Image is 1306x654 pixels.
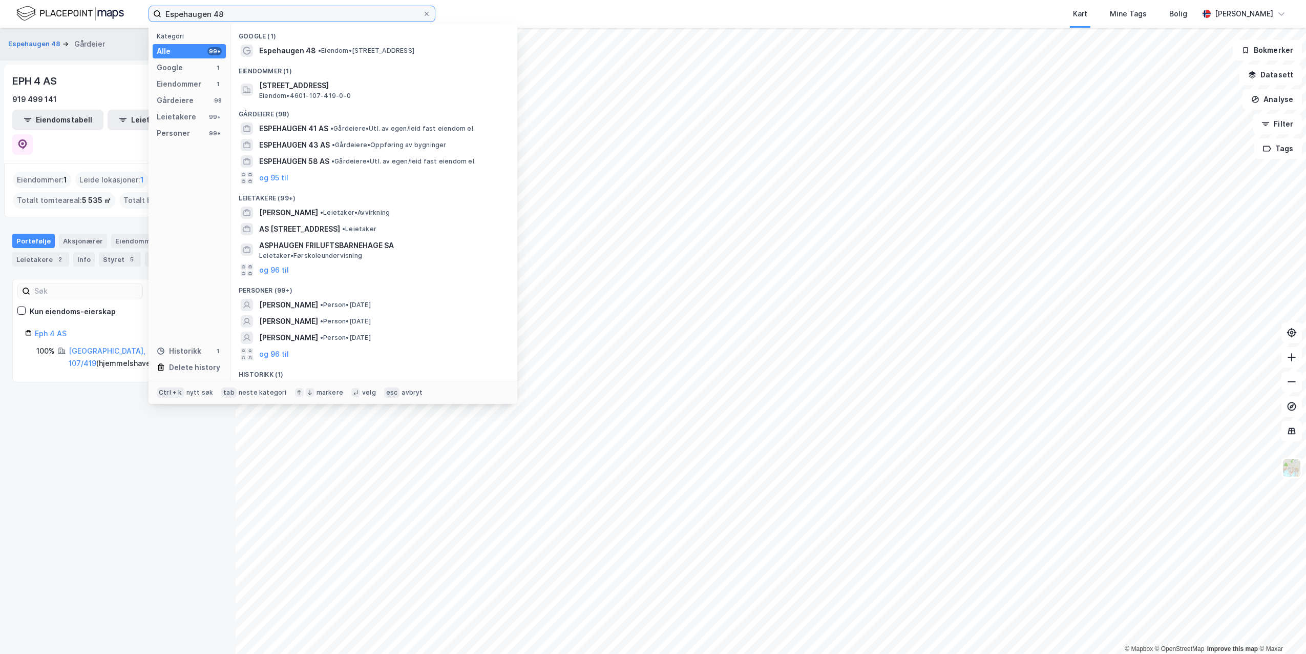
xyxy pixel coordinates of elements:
input: Søk [30,283,142,299]
span: Espehaugen 48 [259,45,316,57]
div: 99+ [207,129,222,137]
span: Leietaker • Avvirkning [320,209,390,217]
div: Gårdeiere [157,94,194,107]
span: ASPHAUGEN FRILUFTSBARNEHAGE SA [259,239,505,252]
div: Leietakere [157,111,196,123]
div: Mine Tags [1110,8,1147,20]
span: Gårdeiere • Oppføring av bygninger [332,141,447,149]
div: Leietakere [12,252,69,267]
button: og 96 til [259,264,289,276]
span: Gårdeiere • Utl. av egen/leid fast eiendom el. [331,157,476,166]
span: ESPEHAUGEN 43 AS [259,139,330,151]
div: 99+ [207,113,222,121]
div: Historikk (1) [230,362,517,381]
span: [PERSON_NAME] [259,299,318,311]
span: Gårdeiere • Utl. av egen/leid fast eiendom el. [330,125,475,133]
span: • [318,47,321,54]
div: Eiendommer [111,234,174,248]
div: markere [317,389,343,397]
span: • [330,125,333,132]
div: Personer [157,127,190,139]
div: Kart [1073,8,1087,20]
div: [PERSON_NAME] [1215,8,1273,20]
button: Eiendomstabell [12,110,103,130]
a: OpenStreetMap [1155,645,1205,652]
span: • [320,317,323,325]
span: [PERSON_NAME] [259,207,318,219]
div: Delete history [169,361,220,374]
div: Totalt tomteareal : [13,192,115,209]
button: Espehaugen 48 [8,39,62,49]
span: Person • [DATE] [320,317,371,325]
a: Eph 4 AS [35,329,67,338]
div: Ctrl + k [157,387,184,398]
span: Eiendom • [STREET_ADDRESS] [318,47,414,55]
div: Gårdeier [74,38,105,50]
span: [STREET_ADDRESS] [259,79,505,92]
span: Leietaker • Førskoleundervisning [259,252,362,260]
button: og 95 til [259,172,288,184]
button: Bokmerker [1233,40,1302,60]
span: • [320,209,323,216]
div: Google (1) [230,24,517,43]
div: 98 [214,96,222,105]
div: 1 [214,347,222,355]
div: Leide lokasjoner : [75,172,148,188]
button: Datasett [1239,65,1302,85]
div: nytt søk [186,389,214,397]
button: Tags [1254,138,1302,159]
a: Mapbox [1125,645,1153,652]
span: [PERSON_NAME] [259,332,318,344]
span: ESPEHAUGEN 58 AS [259,155,329,168]
span: • [332,141,335,149]
input: Søk på adresse, matrikkel, gårdeiere, leietakere eller personer [161,6,423,22]
div: Leietakere (99+) [230,186,517,205]
div: Eiendommer : [13,172,71,188]
div: avbryt [402,389,423,397]
div: 99+ [207,47,222,55]
div: Gårdeiere (98) [230,102,517,120]
span: Person • [DATE] [320,334,371,342]
img: logo.f888ab2527a4732fd821a326f86c7f29.svg [16,5,124,23]
div: 919 499 141 [12,93,57,106]
div: tab [221,387,237,398]
span: 5 535 ㎡ [82,194,111,207]
div: Historikk [157,345,201,357]
span: [PERSON_NAME] [259,315,318,328]
div: Personer (99+) [230,278,517,297]
div: esc [384,387,400,398]
span: Leietaker [342,225,376,233]
div: 1 [214,80,222,88]
div: Totalt byggareal : [119,192,219,209]
div: Google [157,62,183,74]
div: Kun eiendoms-eierskap [30,305,116,318]
div: 1 [214,64,222,72]
button: og 96 til [259,348,289,360]
span: 1 [64,174,67,186]
div: velg [362,389,376,397]
div: ( hjemmelshaver ) [69,345,210,370]
span: Person • [DATE] [320,301,371,309]
div: Portefølje [12,234,55,248]
button: Filter [1253,114,1302,134]
iframe: Chat Widget [1255,605,1306,654]
img: Z [1282,458,1301,478]
button: Analyse [1242,89,1302,110]
span: • [342,225,345,233]
span: • [320,301,323,309]
span: 1 [140,174,144,186]
button: Leietakertabell [108,110,199,130]
div: Transaksjoner [145,252,215,267]
span: • [320,334,323,341]
div: Alle [157,45,171,57]
span: Eiendom • 4601-107-419-0-0 [259,92,351,100]
div: 5 [127,254,137,264]
div: EPH 4 AS [12,73,58,89]
span: • [331,157,334,165]
a: [GEOGRAPHIC_DATA], 107/419 [69,346,145,367]
span: AS [STREET_ADDRESS] [259,223,340,235]
span: ESPEHAUGEN 41 AS [259,122,328,135]
div: Info [73,252,95,267]
div: Bolig [1169,8,1187,20]
div: neste kategori [239,389,287,397]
